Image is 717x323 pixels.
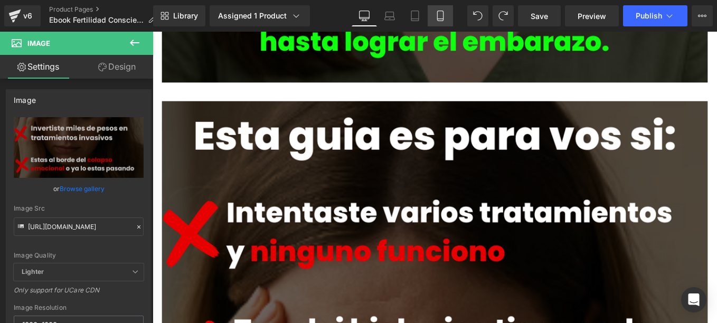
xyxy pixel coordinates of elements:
[60,179,105,198] a: Browse gallery
[531,11,548,22] span: Save
[493,5,514,26] button: Redo
[14,217,144,236] input: Link
[14,252,144,259] div: Image Quality
[681,287,706,312] div: Open Intercom Messenger
[79,55,155,79] a: Design
[692,5,713,26] button: More
[4,5,41,26] a: v6
[14,90,36,104] div: Image
[578,11,606,22] span: Preview
[218,11,301,21] div: Assigned 1 Product
[623,5,687,26] button: Publish
[22,268,44,275] b: Lighter
[27,39,50,47] span: Image
[636,12,662,20] span: Publish
[14,304,144,311] div: Image Resolution
[14,286,144,301] div: Only support for UCare CDN
[402,5,428,26] a: Tablet
[352,5,377,26] a: Desktop
[21,9,34,23] div: v6
[14,205,144,212] div: Image Src
[377,5,402,26] a: Laptop
[49,16,144,24] span: Ebook Fertilidad Consciente
[428,5,453,26] a: Mobile
[173,11,198,21] span: Library
[153,5,205,26] a: New Library
[467,5,488,26] button: Undo
[49,5,164,14] a: Product Pages
[565,5,619,26] a: Preview
[14,183,144,194] div: or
